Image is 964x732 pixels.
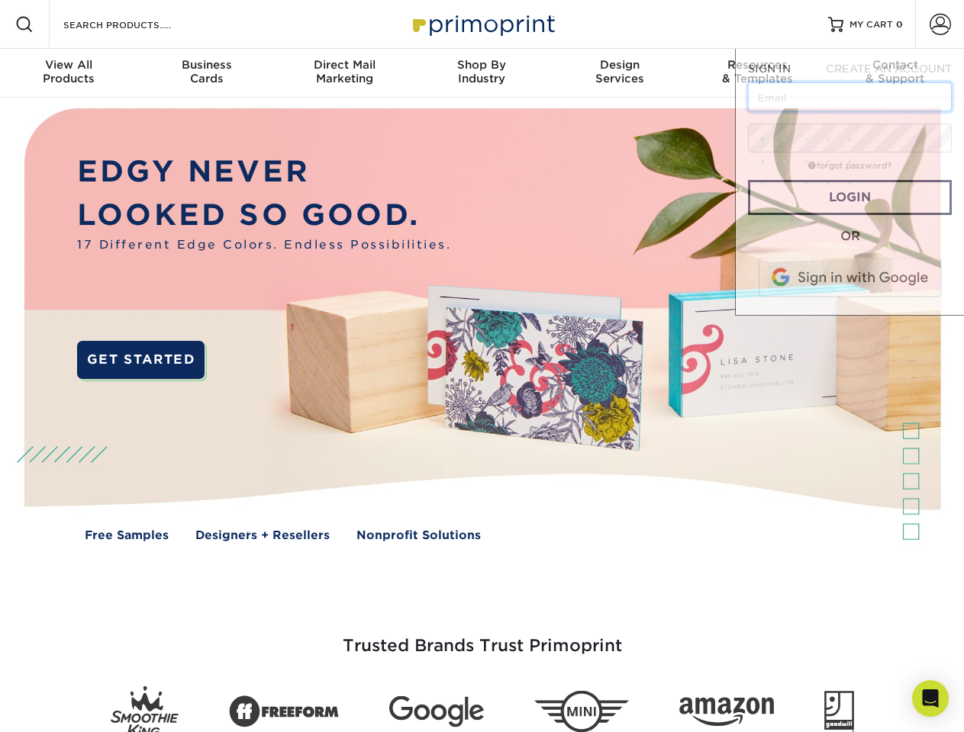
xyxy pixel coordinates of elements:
[276,49,413,98] a: Direct MailMarketing
[688,58,826,85] div: & Templates
[748,63,791,75] span: SIGN IN
[551,58,688,85] div: Services
[77,236,451,254] span: 17 Different Edge Colors. Endless Possibilities.
[896,19,903,30] span: 0
[77,194,451,237] p: LOOKED SO GOOD.
[62,15,211,34] input: SEARCH PRODUCTS.....
[551,49,688,98] a: DesignServices
[356,527,481,544] a: Nonprofit Solutions
[85,527,169,544] a: Free Samples
[413,58,550,85] div: Industry
[688,58,826,72] span: Resources
[276,58,413,85] div: Marketing
[748,82,952,111] input: Email
[195,527,330,544] a: Designers + Resellers
[137,58,275,85] div: Cards
[551,58,688,72] span: Design
[748,180,952,215] a: Login
[824,691,854,732] img: Goodwill
[826,63,952,75] span: CREATE AN ACCOUNT
[137,58,275,72] span: Business
[389,696,484,727] img: Google
[276,58,413,72] span: Direct Mail
[850,18,893,31] span: MY CART
[679,698,774,727] img: Amazon
[748,227,952,246] div: OR
[77,341,205,379] a: GET STARTED
[413,49,550,98] a: Shop ByIndustry
[688,49,826,98] a: Resources& Templates
[406,8,559,40] img: Primoprint
[413,58,550,72] span: Shop By
[137,49,275,98] a: BusinessCards
[808,161,891,171] a: forgot password?
[36,599,929,674] h3: Trusted Brands Trust Primoprint
[912,680,949,717] div: Open Intercom Messenger
[77,150,451,194] p: EDGY NEVER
